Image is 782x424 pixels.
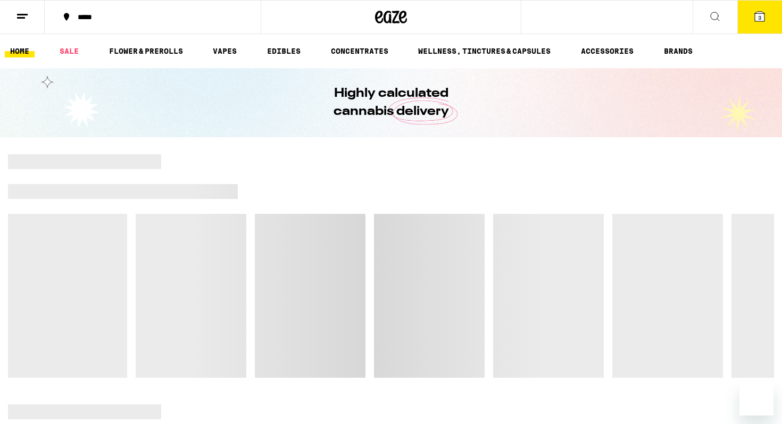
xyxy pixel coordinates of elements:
[758,14,761,21] span: 3
[737,1,782,34] button: 3
[739,381,773,415] iframe: Button to launch messaging window
[413,45,556,57] a: WELLNESS, TINCTURES & CAPSULES
[576,45,639,57] a: ACCESSORIES
[326,45,394,57] a: CONCENTRATES
[5,45,35,57] a: HOME
[207,45,242,57] a: VAPES
[262,45,306,57] a: EDIBLES
[303,85,479,121] h1: Highly calculated cannabis delivery
[54,45,84,57] a: SALE
[104,45,188,57] a: FLOWER & PREROLLS
[659,45,698,57] a: BRANDS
